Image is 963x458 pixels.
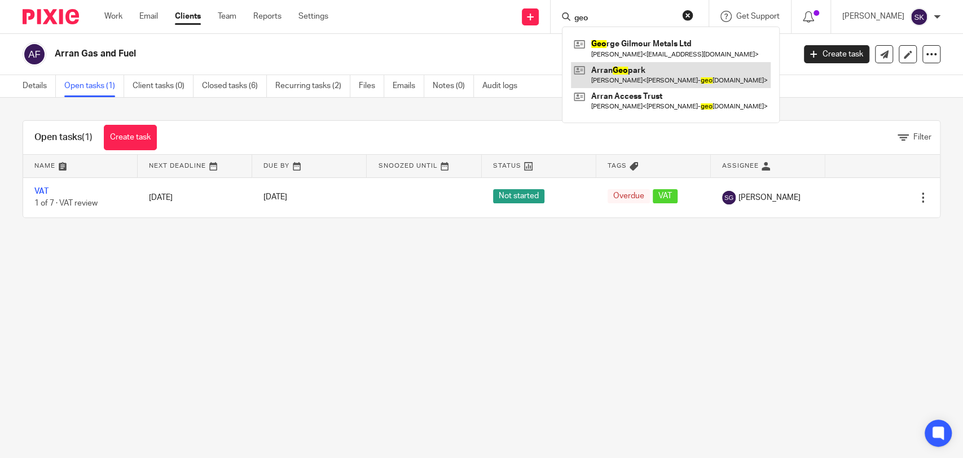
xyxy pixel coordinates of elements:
[910,8,928,26] img: svg%3E
[682,10,693,21] button: Clear
[433,75,474,97] a: Notes (0)
[34,187,49,195] a: VAT
[842,11,904,22] p: [PERSON_NAME]
[23,9,79,24] img: Pixie
[202,75,267,97] a: Closed tasks (6)
[275,75,350,97] a: Recurring tasks (2)
[493,163,521,169] span: Status
[482,75,526,97] a: Audit logs
[298,11,328,22] a: Settings
[218,11,236,22] a: Team
[393,75,424,97] a: Emails
[253,11,282,22] a: Reports
[175,11,201,22] a: Clients
[653,189,678,203] span: VAT
[722,191,736,204] img: svg%3E
[738,192,801,203] span: [PERSON_NAME]
[608,163,627,169] span: Tags
[34,199,98,207] span: 1 of 7 · VAT review
[55,48,640,60] h2: Arran Gas and Fuel
[913,133,931,141] span: Filter
[133,75,194,97] a: Client tasks (0)
[138,177,252,217] td: [DATE]
[608,189,650,203] span: Overdue
[34,132,93,143] h1: Open tasks
[804,45,869,63] a: Create task
[23,75,56,97] a: Details
[104,125,157,150] a: Create task
[263,194,287,202] span: [DATE]
[139,11,158,22] a: Email
[23,42,46,66] img: svg%3E
[359,75,384,97] a: Files
[573,14,675,24] input: Search
[378,163,437,169] span: Snoozed Until
[493,189,544,203] span: Not started
[82,133,93,142] span: (1)
[736,12,780,20] span: Get Support
[64,75,124,97] a: Open tasks (1)
[104,11,122,22] a: Work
